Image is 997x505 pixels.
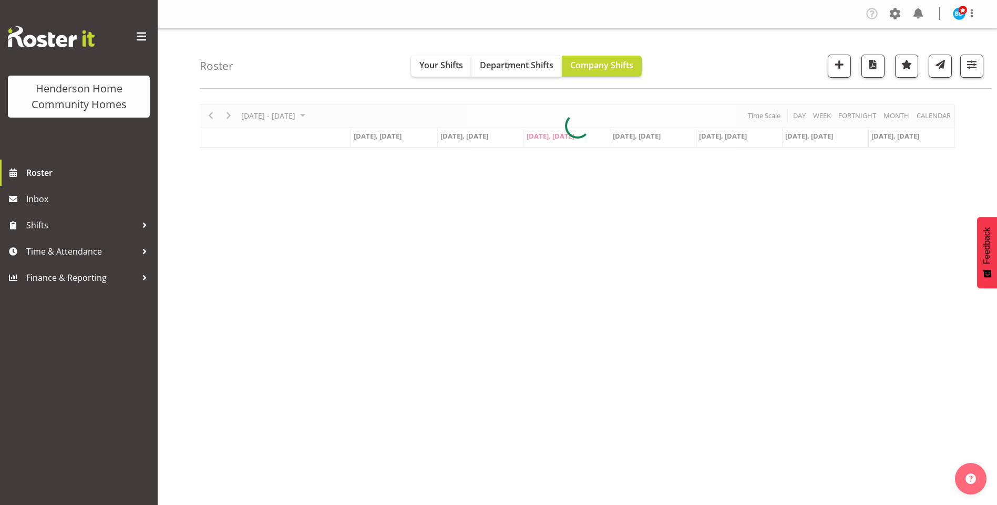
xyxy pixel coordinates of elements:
h4: Roster [200,60,233,72]
button: Department Shifts [471,56,562,77]
div: Henderson Home Community Homes [18,81,139,112]
button: Feedback - Show survey [977,217,997,288]
button: Download a PDF of the roster according to the set date range. [861,55,885,78]
button: Company Shifts [562,56,642,77]
span: Department Shifts [480,59,553,71]
span: Company Shifts [570,59,633,71]
button: Filter Shifts [960,55,983,78]
span: Roster [26,165,152,181]
span: Time & Attendance [26,244,137,259]
span: Your Shifts [419,59,463,71]
span: Inbox [26,191,152,207]
img: help-xxl-2.png [965,474,976,484]
img: barbara-dunlop8515.jpg [953,7,965,20]
button: Your Shifts [411,56,471,77]
span: Finance & Reporting [26,270,137,286]
span: Shifts [26,217,137,233]
button: Highlight an important date within the roster. [895,55,918,78]
button: Send a list of all shifts for the selected filtered period to all rostered employees. [929,55,952,78]
button: Add a new shift [828,55,851,78]
img: Rosterit website logo [8,26,95,47]
span: Feedback [982,227,992,264]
